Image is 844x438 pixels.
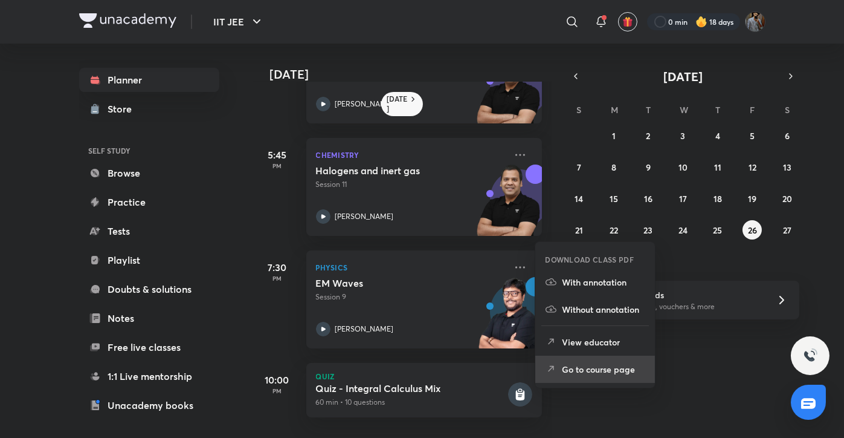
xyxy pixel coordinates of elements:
button: avatar [618,12,637,31]
span: [DATE] [663,68,703,85]
button: September 4, 2025 [708,126,727,145]
img: unacademy [475,165,542,248]
p: Go to course page [562,363,645,376]
a: Browse [79,161,219,185]
p: Chemistry [316,148,506,162]
a: Unacademy books [79,393,219,417]
abbr: September 19, 2025 [748,193,756,204]
button: September 8, 2025 [604,157,623,177]
abbr: September 5, 2025 [750,130,755,142]
abbr: Friday [750,104,755,116]
button: September 13, 2025 [778,157,797,177]
abbr: September 15, 2025 [610,193,618,204]
p: With annotation [562,276,645,289]
abbr: Thursday [715,104,720,116]
abbr: September 2, 2025 [646,130,651,142]
abbr: Monday [611,104,618,116]
div: Store [108,102,140,116]
abbr: September 6, 2025 [785,130,790,142]
p: PM [253,387,301,394]
abbr: September 20, 2025 [782,193,792,204]
h6: SELF STUDY [79,140,219,161]
button: September 22, 2025 [604,220,623,240]
abbr: September 8, 2025 [611,162,616,173]
abbr: Sunday [576,104,581,116]
p: PM [253,275,301,282]
button: September 2, 2025 [639,126,658,145]
abbr: September 23, 2025 [644,224,653,236]
abbr: September 14, 2025 [575,193,583,204]
button: September 26, 2025 [743,220,762,240]
abbr: September 13, 2025 [783,162,791,173]
button: September 16, 2025 [639,189,658,208]
p: Without annotation [562,303,645,316]
button: September 23, 2025 [639,220,658,240]
abbr: September 16, 2025 [644,193,652,204]
button: September 1, 2025 [604,126,623,145]
a: 1:1 Live mentorship [79,364,219,388]
p: Session 11 [316,179,506,190]
h4: [DATE] [270,67,554,82]
button: IIT JEE [207,10,271,34]
button: September 5, 2025 [743,126,762,145]
a: Playlist [79,248,219,272]
p: Physics [316,260,506,275]
abbr: September 7, 2025 [577,162,581,173]
a: Company Logo [79,13,176,31]
abbr: September 26, 2025 [748,224,757,236]
h5: 5:45 [253,148,301,162]
img: unacademy [475,277,542,361]
button: September 6, 2025 [778,126,797,145]
p: PM [253,162,301,169]
button: September 14, 2025 [569,189,588,208]
abbr: September 18, 2025 [714,193,722,204]
abbr: September 9, 2025 [646,162,651,173]
p: Session 9 [316,292,506,302]
button: September 3, 2025 [673,126,692,145]
h6: [DATE] [387,94,408,114]
button: September 24, 2025 [673,220,692,240]
p: Win a laptop, vouchers & more [613,301,762,312]
abbr: Tuesday [646,104,651,116]
h5: EM Waves [316,277,466,289]
abbr: September 4, 2025 [715,130,720,142]
abbr: September 24, 2025 [678,224,688,236]
p: 60 min • 10 questions [316,397,506,408]
button: September 11, 2025 [708,157,727,177]
img: avatar [622,16,633,27]
button: September 18, 2025 [708,189,727,208]
abbr: September 25, 2025 [713,224,722,236]
h5: 7:30 [253,260,301,275]
abbr: September 17, 2025 [679,193,687,204]
a: Doubts & solutions [79,277,219,301]
h6: Refer friends [613,289,762,301]
img: Shivam Munot [745,11,765,32]
img: streak [695,16,707,28]
button: September 25, 2025 [708,220,727,240]
a: Free live classes [79,335,219,359]
abbr: September 12, 2025 [749,162,756,173]
button: September 7, 2025 [569,157,588,177]
abbr: September 11, 2025 [714,162,721,173]
abbr: September 22, 2025 [610,224,618,236]
h5: Quiz - Integral Calculus Mix [316,382,506,394]
abbr: September 27, 2025 [783,224,791,236]
img: Company Logo [79,13,176,28]
button: September 9, 2025 [639,157,658,177]
button: September 19, 2025 [743,189,762,208]
button: September 12, 2025 [743,157,762,177]
h6: DOWNLOAD CLASS PDF [545,254,634,265]
img: unacademy [475,52,542,136]
abbr: September 3, 2025 [680,130,685,142]
abbr: September 1, 2025 [612,130,616,142]
p: [PERSON_NAME] [335,324,394,335]
a: Practice [79,190,219,214]
a: Tests [79,219,219,243]
p: [PERSON_NAME] [335,99,394,109]
button: September 21, 2025 [569,220,588,240]
abbr: Wednesday [680,104,688,116]
button: September 10, 2025 [673,157,692,177]
h5: 10:00 [253,373,301,387]
a: Planner [79,68,219,92]
abbr: September 21, 2025 [575,224,583,236]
